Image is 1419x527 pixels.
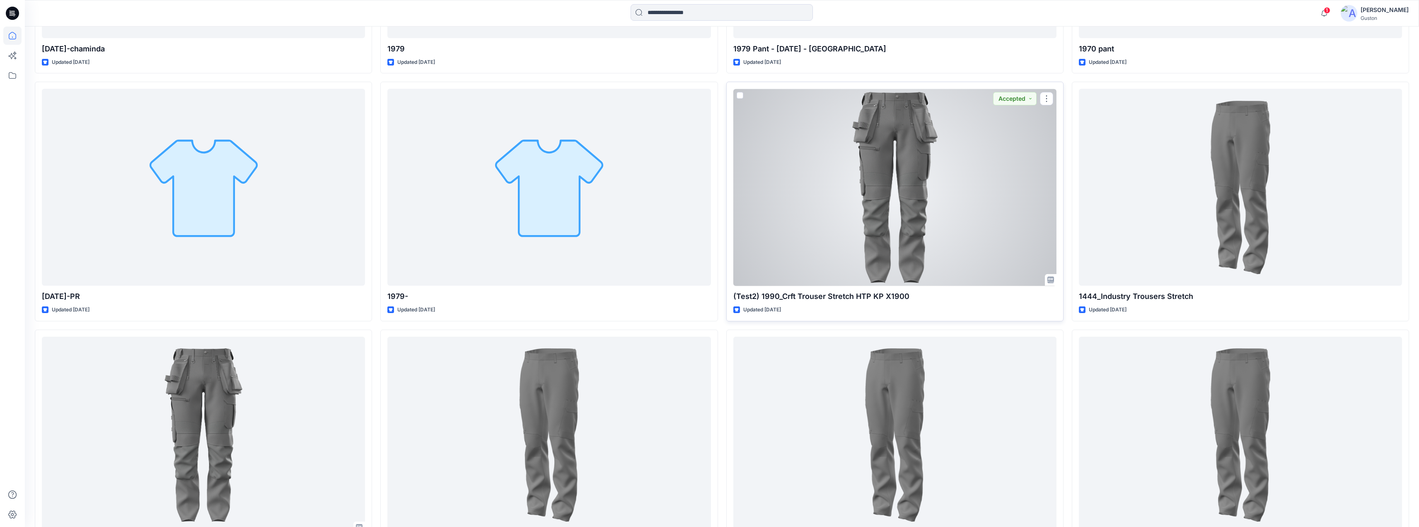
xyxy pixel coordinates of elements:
[1079,291,1402,302] p: 1444_Industry Trousers Stretch
[1361,5,1409,15] div: [PERSON_NAME]
[52,306,89,314] p: Updated [DATE]
[1089,58,1126,67] p: Updated [DATE]
[733,43,1056,55] p: 1979 Pant - [DATE] - [GEOGRAPHIC_DATA]
[52,58,89,67] p: Updated [DATE]
[42,43,365,55] p: [DATE]-chaminda
[387,43,711,55] p: 1979
[743,306,781,314] p: Updated [DATE]
[1341,5,1357,22] img: avatar
[733,291,1056,302] p: (Test2) 1990_Crft Trouser Stretch HTP KP X1900
[397,306,435,314] p: Updated [DATE]
[1079,89,1402,286] a: 1444_Industry Trousers Stretch
[1324,7,1330,14] span: 1
[42,89,365,286] a: 09-07-2025-PR
[42,291,365,302] p: [DATE]-PR
[1079,43,1402,55] p: 1970 pant
[387,291,711,302] p: 1979-
[387,89,711,286] a: 1979-
[733,89,1056,286] a: (Test2) 1990_Crft Trouser Stretch HTP KP X1900
[397,58,435,67] p: Updated [DATE]
[1361,15,1409,21] div: Guston
[1089,306,1126,314] p: Updated [DATE]
[743,58,781,67] p: Updated [DATE]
